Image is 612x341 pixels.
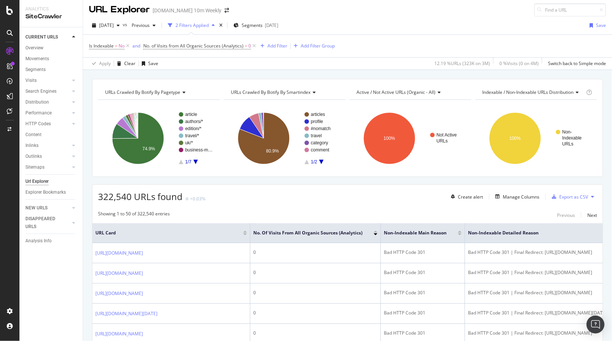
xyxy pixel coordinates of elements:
a: [URL][DOMAIN_NAME] [95,330,143,338]
div: Url Explorer [25,178,49,185]
div: Save [148,60,158,67]
div: Switch back to Simple mode [548,60,606,67]
div: Clear [124,60,135,67]
div: Open Intercom Messenger [587,316,605,334]
a: Distribution [25,98,70,106]
a: Url Explorer [25,178,77,185]
text: business-m… [185,147,212,153]
div: Distribution [25,98,49,106]
a: CURRENT URLS [25,33,70,41]
text: URLs [562,141,573,147]
button: 2 Filters Applied [165,19,218,31]
text: Non- [562,129,572,135]
button: Add Filter Group [291,42,335,50]
text: article [185,112,197,117]
div: Bad HTTP Code 301 [384,269,462,276]
h4: Active / Not Active URLs [355,86,465,98]
button: Clear [114,58,135,70]
div: Search Engines [25,87,56,95]
a: Explorer Bookmarks [25,188,77,196]
a: DISAPPEARED URLS [25,215,70,231]
span: = [115,43,117,49]
button: Export as CSV [549,191,588,203]
text: 100% [510,136,521,141]
div: 2 Filters Applied [175,22,209,28]
a: [URL][DOMAIN_NAME][DATE] [95,310,157,317]
div: 0 [253,249,377,256]
div: Bad HTTP Code 301 [384,289,462,296]
div: Next [587,212,597,218]
a: NEW URLS [25,204,70,212]
a: Sitemaps [25,163,70,171]
text: travel/* [185,133,199,138]
span: vs [123,21,129,28]
a: Content [25,131,77,139]
span: Previous [129,22,150,28]
div: Analytics [25,6,77,12]
div: arrow-right-arrow-left [224,8,229,13]
text: URLs [437,138,448,144]
div: Explorer Bookmarks [25,188,66,196]
div: 0 [253,289,377,296]
text: 80.9% [266,148,279,154]
span: Non-Indexable Main Reason [384,230,447,236]
span: No [119,41,125,51]
span: Indexable / Non-Indexable URLs distribution [482,89,573,95]
div: Bad HTTP Code 301 [384,330,462,337]
button: Save [139,58,158,70]
div: [DATE] [265,22,278,28]
div: CURRENT URLS [25,33,58,41]
div: HTTP Codes [25,120,51,128]
text: 100% [384,136,395,141]
div: Sitemaps [25,163,45,171]
h4: URLs Crawled By Botify By pagetype [104,86,213,98]
a: Outlinks [25,153,70,160]
button: [DATE] [89,19,123,31]
a: Segments [25,66,77,74]
text: Indexable [562,135,582,141]
span: 0 [248,41,251,51]
div: A chart. [98,106,220,171]
div: +0.03% [190,196,205,202]
a: Analysis Info [25,237,77,245]
div: 12.19 % URLs ( 323K on 3M ) [434,60,490,67]
div: Apply [99,60,111,67]
div: Showing 1 to 50 of 322,540 entries [98,211,170,219]
text: profile [311,119,323,124]
div: and [132,43,140,49]
text: travel [311,133,322,138]
button: Create alert [448,191,483,203]
text: Not Active [437,132,457,138]
span: Active / Not Active URLs (organic - all) [357,89,435,95]
div: Add Filter [267,43,287,49]
button: Switch back to Simple mode [545,58,606,70]
div: Create alert [458,194,483,200]
div: Visits [25,77,37,85]
div: Analysis Info [25,237,52,245]
div: Manage Columns [503,194,539,200]
a: Movements [25,55,77,63]
div: Segments [25,66,46,74]
span: No. of Visits from All Organic Sources (Analytics) [143,43,244,49]
span: URLs Crawled By Botify By pagetype [105,89,180,95]
div: 0 [253,310,377,316]
input: Find a URL [534,3,606,16]
button: Save [587,19,606,31]
button: Next [587,211,597,219]
span: URLs Crawled By Botify By smartindex [231,89,310,95]
h4: URLs Crawled By Botify By smartindex [229,86,339,98]
text: articles [311,112,325,117]
div: 0 [253,330,377,337]
div: A chart. [475,106,597,171]
div: Save [596,22,606,28]
text: edition/* [185,126,202,131]
svg: A chart. [224,106,346,171]
span: Is Indexable [89,43,114,49]
a: Inlinks [25,142,70,150]
span: = [245,43,247,49]
div: Inlinks [25,142,39,150]
a: Search Engines [25,87,70,95]
div: Performance [25,109,52,117]
button: and [132,42,140,49]
a: HTTP Codes [25,120,70,128]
